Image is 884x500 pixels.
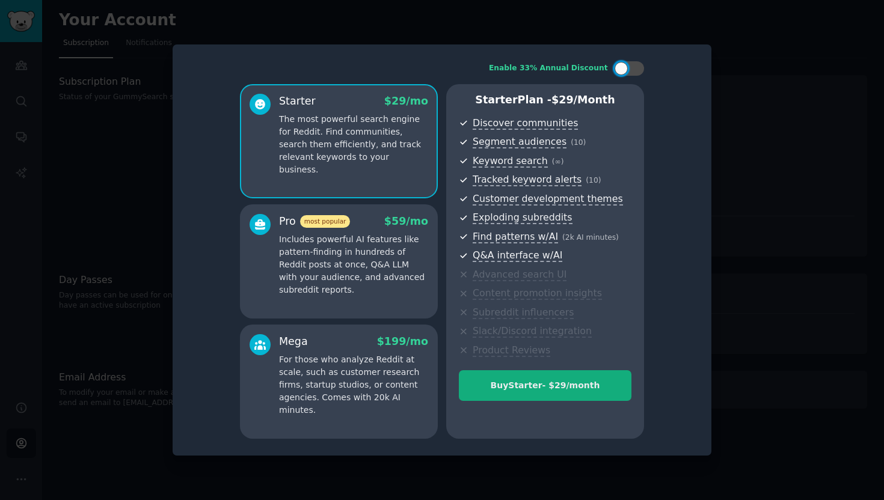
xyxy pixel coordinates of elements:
span: $ 199 /mo [377,335,428,347]
span: Advanced search UI [473,269,566,281]
span: Tracked keyword alerts [473,174,582,186]
div: Pro [279,214,350,229]
button: BuyStarter- $29/month [459,370,631,401]
span: Subreddit influencers [473,306,574,319]
span: Discover communities [473,117,578,130]
span: Customer development themes [473,193,623,206]
span: Find patterns w/AI [473,231,558,243]
span: Product Reviews [473,344,550,357]
span: Exploding subreddits [473,212,572,224]
div: Enable 33% Annual Discount [489,63,608,74]
span: Keyword search [473,155,548,168]
span: Segment audiences [473,136,566,148]
p: Starter Plan - [459,93,631,108]
span: Slack/Discord integration [473,325,592,338]
span: $ 29 /month [551,94,615,106]
p: For those who analyze Reddit at scale, such as customer research firms, startup studios, or conte... [279,353,428,416]
p: Includes powerful AI features like pattern-finding in hundreds of Reddit posts at once, Q&A LLM w... [279,233,428,296]
span: $ 59 /mo [384,215,428,227]
span: Q&A interface w/AI [473,249,562,262]
span: ( 2k AI minutes ) [562,233,619,242]
p: The most powerful search engine for Reddit. Find communities, search them efficiently, and track ... [279,113,428,176]
div: Buy Starter - $ 29 /month [459,379,631,392]
span: most popular [300,215,351,228]
span: ( ∞ ) [552,157,564,166]
span: ( 10 ) [571,138,586,147]
div: Mega [279,334,308,349]
div: Starter [279,94,316,109]
span: ( 10 ) [586,176,601,184]
span: $ 29 /mo [384,95,428,107]
span: Content promotion insights [473,287,602,300]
